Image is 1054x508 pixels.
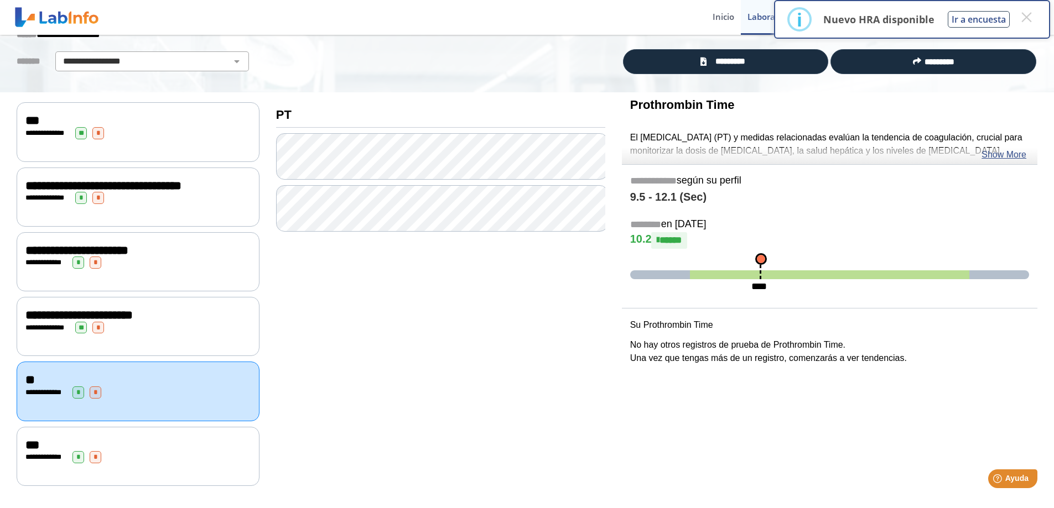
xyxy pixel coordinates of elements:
h4: 10.2 [630,232,1029,249]
h4: 9.5 - 12.1 (Sec) [630,191,1029,204]
p: El [MEDICAL_DATA] (PT) y medidas relacionadas evalúan la tendencia de coagulación, crucial para m... [630,131,1029,158]
div: i [797,9,802,29]
b: PT [276,108,292,122]
h5: según su perfil [630,175,1029,187]
p: Nuevo HRA disponible [823,13,934,26]
button: Close this dialog [1016,7,1036,27]
p: No hay otros registros de prueba de Prothrombin Time. Una vez que tengas más de un registro, come... [630,338,1029,365]
h5: en [DATE] [630,218,1029,231]
a: Show More [982,148,1026,161]
b: Prothrombin Time [630,98,735,112]
p: Su Prothrombin Time [630,318,1029,332]
iframe: Help widget launcher [956,465,1042,496]
button: Ir a encuesta [948,11,1010,28]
